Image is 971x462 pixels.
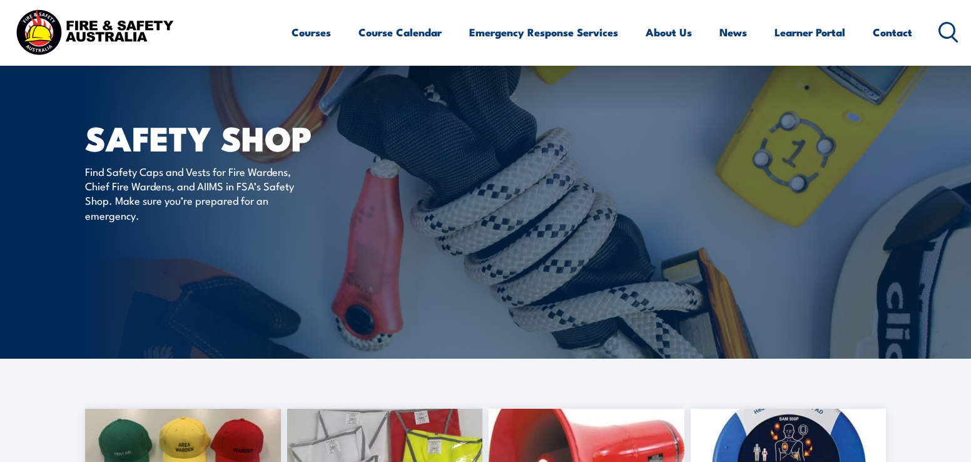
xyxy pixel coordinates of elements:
[873,16,912,49] a: Contact
[775,16,845,49] a: Learner Portal
[469,16,618,49] a: Emergency Response Services
[358,16,442,49] a: Course Calendar
[719,16,747,49] a: News
[85,164,313,223] p: Find Safety Caps and Vests for Fire Wardens, Chief Fire Wardens, and AIIMS in FSA’s Safety Shop. ...
[292,16,331,49] a: Courses
[646,16,692,49] a: About Us
[85,123,394,152] h1: SAFETY SHOP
